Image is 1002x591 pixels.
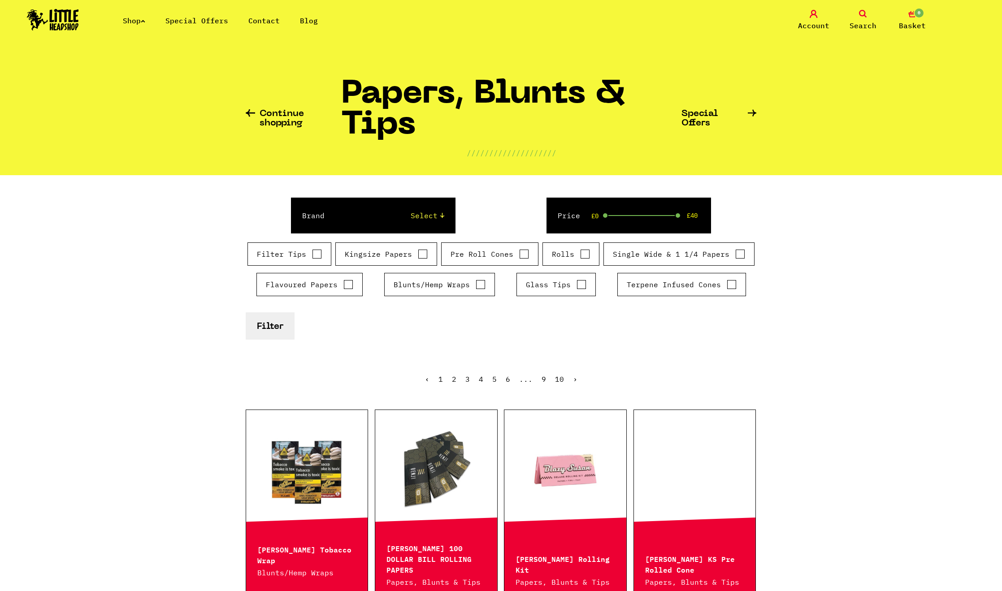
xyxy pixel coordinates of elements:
p: Papers, Blunts & Tips [386,577,486,587]
a: Blog [300,16,318,25]
label: Filter Tips [257,249,322,259]
a: Shop [123,16,145,25]
p: Papers, Blunts & Tips [516,577,615,587]
label: Glass Tips [526,279,586,290]
a: 4 [479,375,483,384]
span: ‹ [425,375,429,384]
span: £40 [687,212,698,219]
a: 10 [555,375,564,384]
span: 0 [914,8,924,18]
a: 5 [492,375,497,384]
a: Special Offers [681,109,757,128]
a: 2 [452,375,456,384]
span: Account [798,20,829,31]
img: Little Head Shop Logo [27,9,79,30]
label: Flavoured Papers [266,279,353,290]
li: « Previous [425,375,429,383]
p: //////////////////// [467,147,556,158]
a: 6 [506,375,510,384]
label: Brand [302,210,325,221]
a: Search [841,10,885,31]
p: [PERSON_NAME] KS Pre Rolled Cone [645,553,745,574]
a: 0 Basket [890,10,935,31]
label: Blunts/Hemp Wraps [394,279,486,290]
p: [PERSON_NAME] Tobacco Wrap [257,544,357,565]
button: Filter [246,312,295,340]
label: Rolls [552,249,590,259]
label: Single Wide & 1 1/4 Papers [613,249,745,259]
a: 3 [465,375,470,384]
label: Kingsize Papers [345,249,428,259]
p: [PERSON_NAME] Rolling Kit [516,553,615,574]
label: Price [558,210,580,221]
a: 9 [542,375,546,384]
p: Blunts/Hemp Wraps [257,567,357,578]
a: Contact [248,16,280,25]
a: Next » [573,375,577,384]
label: Terpene Infused Cones [627,279,737,290]
span: Search [850,20,876,31]
h1: Papers, Blunts & Tips [341,79,681,147]
span: £0 [591,212,599,220]
span: 1 [438,375,443,384]
span: Basket [899,20,926,31]
p: [PERSON_NAME] 100 DOLLAR BILL ROLLING PAPERS [386,542,486,574]
a: Special Offers [165,16,228,25]
label: Pre Roll Cones [451,249,529,259]
a: Continue shopping [246,109,342,128]
p: Papers, Blunts & Tips [645,577,745,587]
span: ... [519,375,533,384]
